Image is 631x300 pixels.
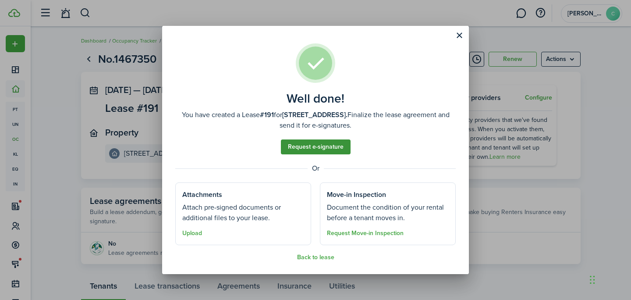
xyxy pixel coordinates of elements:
[327,230,404,237] button: Request Move-in Inspection
[297,254,334,261] button: Back to lease
[282,110,347,120] b: [STREET_ADDRESS].
[182,230,202,237] button: Upload
[182,202,304,223] well-done-section-description: Attach pre-signed documents or additional files to your lease.
[175,163,456,174] well-done-separator: Or
[287,92,344,106] well-done-title: Well done!
[260,110,274,120] b: #191
[452,28,467,43] button: Close modal
[327,189,386,200] well-done-section-title: Move-in Inspection
[590,267,595,293] div: Drag
[281,139,351,154] a: Request e-signature
[182,189,222,200] well-done-section-title: Attachments
[587,258,631,300] iframe: Chat Widget
[327,202,449,223] well-done-section-description: Document the condition of your rental before a tenant moves in.
[175,110,456,131] well-done-description: You have created a Lease for Finalize the lease agreement and send it for e-signatures.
